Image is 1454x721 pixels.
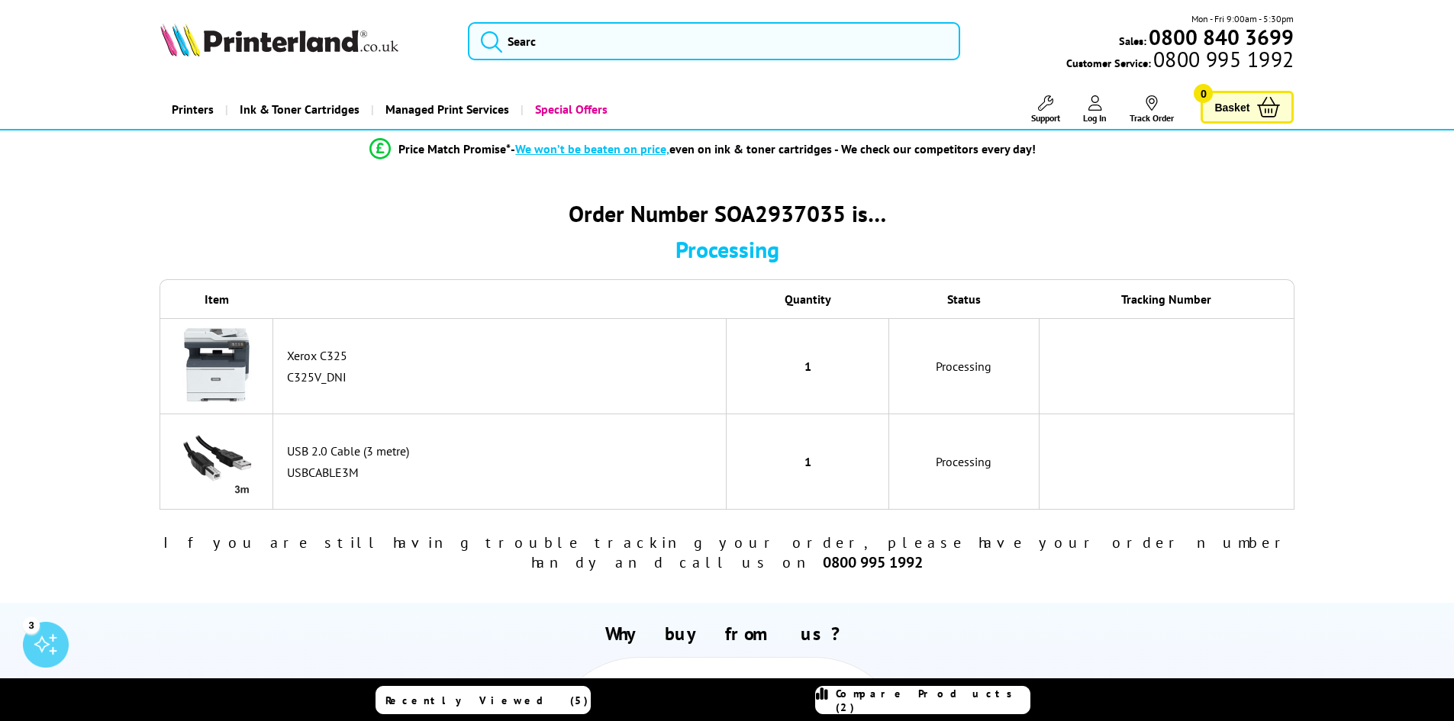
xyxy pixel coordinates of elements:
[1083,95,1107,124] a: Log In
[287,465,719,480] div: USBCABLE3M
[515,141,669,156] span: We won’t be beaten on price,
[823,552,923,572] b: 0800 995 1992
[160,90,225,129] a: Printers
[889,318,1040,414] td: Processing
[727,414,888,510] td: 1
[521,90,619,129] a: Special Offers
[1119,34,1146,48] span: Sales:
[160,198,1294,228] div: Order Number SOA2937035 is…
[1031,95,1060,124] a: Support
[1214,97,1249,117] span: Basket
[398,141,511,156] span: Price Match Promise*
[23,616,40,633] div: 3
[889,279,1040,318] th: Status
[160,23,398,56] img: Printerland Logo
[1083,112,1107,124] span: Log In
[1130,95,1174,124] a: Track Order
[1040,279,1294,318] th: Tracking Number
[727,279,888,318] th: Quantity
[160,622,1294,645] h2: Why buy from us?
[1194,84,1213,103] span: 0
[1191,11,1294,26] span: Mon - Fri 9:00am - 5:30pm
[1149,23,1294,51] b: 0800 840 3699
[727,318,888,414] td: 1
[124,136,1282,163] li: modal_Promise
[1146,30,1294,44] a: 0800 840 3699
[179,422,255,498] img: USB 2.0 Cable (3 metre)
[376,686,591,714] a: Recently Viewed (5)
[836,687,1030,714] span: Compare Products (2)
[160,533,1294,572] div: If you are still having trouble tracking your order, please have your order number handy and call...
[287,348,719,363] div: Xerox C325
[385,694,588,707] span: Recently Viewed (5)
[225,90,371,129] a: Ink & Toner Cartridges
[889,414,1040,510] td: Processing
[160,234,1294,264] div: Processing
[160,279,273,318] th: Item
[1201,91,1294,124] a: Basket 0
[287,443,719,459] div: USB 2.0 Cable (3 metre)
[179,327,255,403] img: Xerox C325
[240,90,359,129] span: Ink & Toner Cartridges
[287,369,719,385] div: C325V_DNI
[815,686,1030,714] a: Compare Products (2)
[1151,52,1294,66] span: 0800 995 1992
[1066,52,1294,70] span: Customer Service:
[371,90,521,129] a: Managed Print Services
[511,141,1036,156] div: - even on ink & toner cartridges - We check our competitors every day!
[160,23,450,60] a: Printerland Logo
[1031,112,1060,124] span: Support
[468,22,960,60] input: Searc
